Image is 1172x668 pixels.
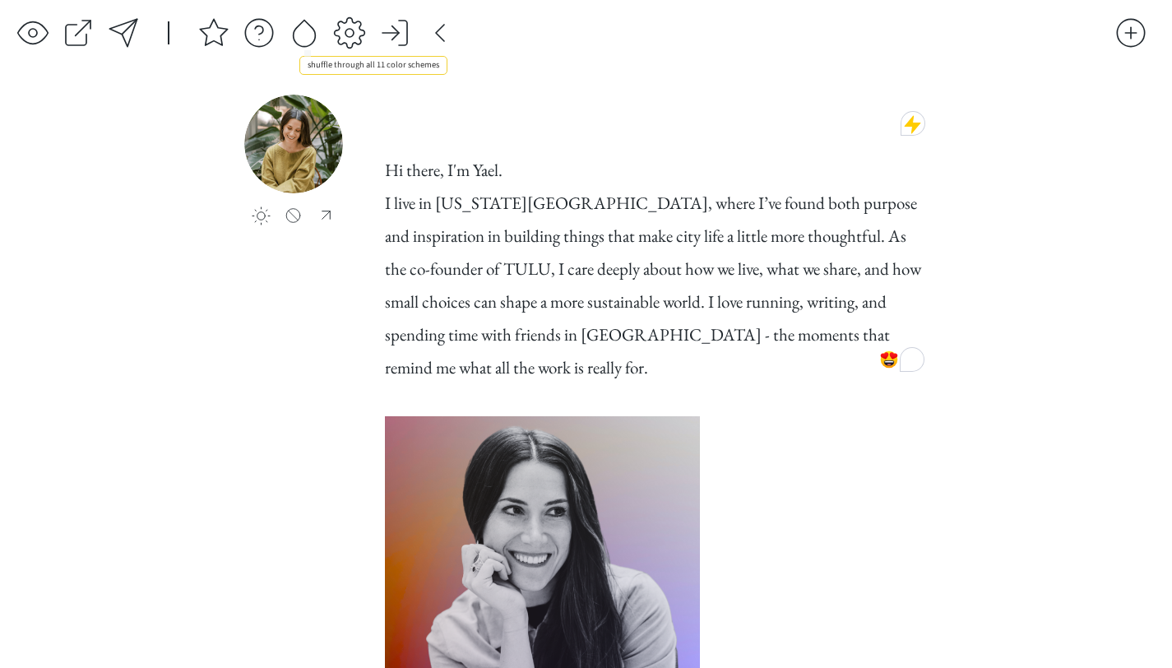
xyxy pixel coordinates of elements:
[383,95,925,136] div: To enrich screen reader interactions, please activate Accessibility in Grammarly extension settings
[385,192,921,378] span: I live in [US_STATE][GEOGRAPHIC_DATA], where I’ve found both purpose and inspiration in building ...
[385,159,503,181] span: Hi there, I'm Yael.
[385,148,924,405] div: To enrich screen reader interactions, please activate Accessibility in Grammarly extension settings
[300,57,447,74] div: shuffle through all 11 color schemes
